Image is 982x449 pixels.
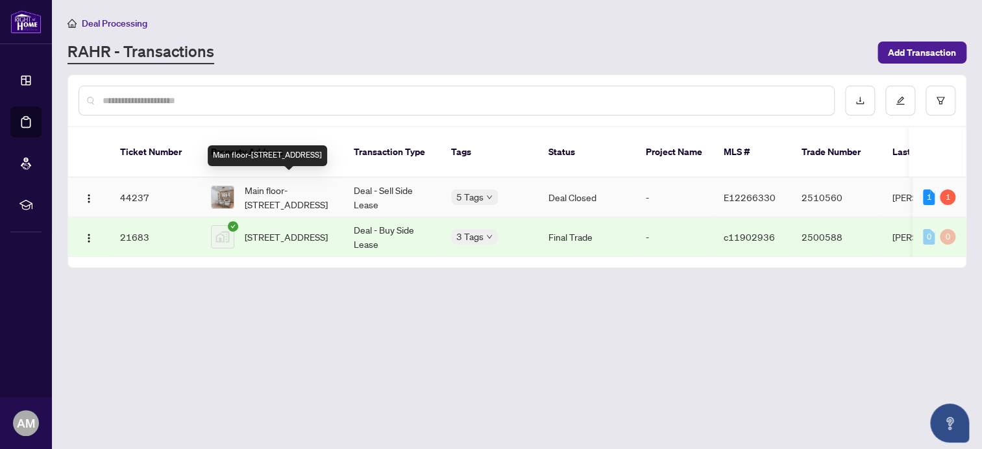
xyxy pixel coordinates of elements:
[882,217,979,257] td: [PERSON_NAME]
[940,189,955,205] div: 1
[79,226,99,247] button: Logo
[343,178,441,217] td: Deal - Sell Side Lease
[896,96,905,105] span: edit
[635,217,713,257] td: -
[110,127,201,178] th: Ticket Number
[538,217,635,257] td: Final Trade
[724,231,775,243] span: c11902936
[791,217,882,257] td: 2500588
[791,127,882,178] th: Trade Number
[791,178,882,217] td: 2510560
[84,193,94,204] img: Logo
[212,186,234,208] img: thumbnail-img
[84,233,94,243] img: Logo
[110,217,201,257] td: 21683
[885,86,915,115] button: edit
[923,229,935,245] div: 0
[343,127,441,178] th: Transaction Type
[82,18,147,29] span: Deal Processing
[110,178,201,217] td: 44237
[208,145,327,166] div: Main floor-[STREET_ADDRESS]
[882,178,979,217] td: [PERSON_NAME]
[17,414,35,432] span: AM
[245,183,333,212] span: Main floor-[STREET_ADDRESS]
[882,127,979,178] th: Last Updated By
[201,127,343,178] th: Property Address
[713,127,791,178] th: MLS #
[845,86,875,115] button: download
[245,230,328,244] span: [STREET_ADDRESS]
[441,127,538,178] th: Tags
[923,189,935,205] div: 1
[486,194,493,200] span: down
[888,42,956,63] span: Add Transaction
[68,41,214,64] a: RAHR - Transactions
[538,178,635,217] td: Deal Closed
[68,19,77,28] span: home
[878,42,966,64] button: Add Transaction
[936,96,945,105] span: filter
[538,127,635,178] th: Status
[212,226,234,248] img: thumbnail-img
[926,86,955,115] button: filter
[724,191,776,203] span: E12266330
[456,189,484,204] span: 5 Tags
[228,221,238,232] span: check-circle
[10,10,42,34] img: logo
[940,229,955,245] div: 0
[343,217,441,257] td: Deal - Buy Side Lease
[486,234,493,240] span: down
[855,96,865,105] span: download
[635,127,713,178] th: Project Name
[79,187,99,208] button: Logo
[456,229,484,244] span: 3 Tags
[930,404,969,443] button: Open asap
[635,178,713,217] td: -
